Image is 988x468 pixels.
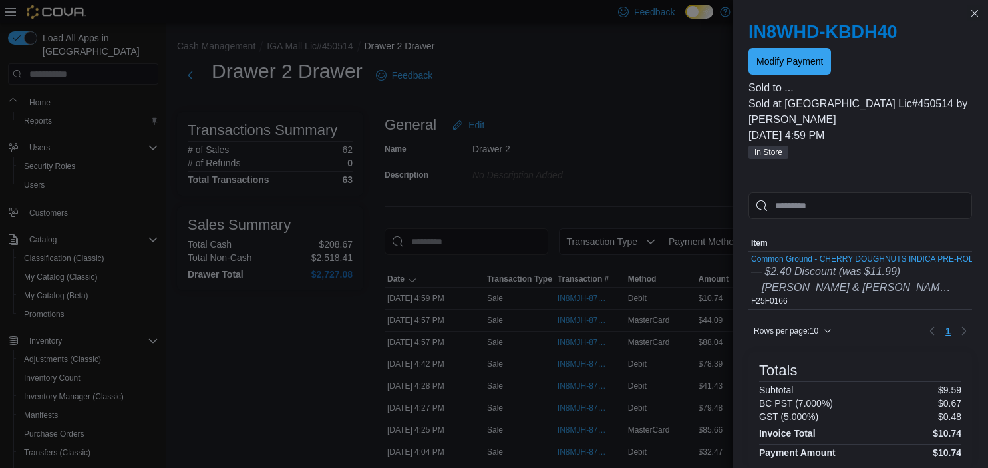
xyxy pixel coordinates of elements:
[945,324,951,338] span: 1
[759,398,833,409] h6: BC PST (7.000%)
[759,447,836,458] h4: Payment Amount
[748,146,788,159] span: In Store
[751,238,768,248] span: Item
[759,411,818,422] h6: GST (5.000%)
[748,323,837,339] button: Rows per page:10
[938,398,961,409] p: $0.67
[754,326,818,336] span: Rows per page : 10
[759,385,793,395] h6: Subtotal
[748,192,972,219] input: This is a search bar. As you type, the results lower in the page will automatically filter.
[940,320,956,342] button: Page 1 of 1
[940,320,956,342] ul: Pagination for table: MemoryTable from EuiInMemoryTable
[756,55,823,68] span: Modify Payment
[762,282,974,293] i: [PERSON_NAME] & [PERSON_NAME] 20%
[924,320,972,342] nav: Pagination for table: MemoryTable from EuiInMemoryTable
[748,48,831,75] button: Modify Payment
[938,411,961,422] p: $0.48
[933,447,961,458] h4: $10.74
[938,385,961,395] p: $9.59
[933,428,961,439] h4: $10.74
[956,323,972,339] button: Next page
[748,128,972,144] p: [DATE] 4:59 PM
[759,428,816,439] h4: Invoice Total
[967,5,983,21] button: Close this dialog
[748,96,972,128] p: Sold at [GEOGRAPHIC_DATA] Lic#450514 by [PERSON_NAME]
[759,363,797,379] h3: Totals
[748,21,972,43] h2: IN8WHD-KBDH40
[748,80,972,96] p: Sold to ...
[924,323,940,339] button: Previous page
[754,146,782,158] span: In Store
